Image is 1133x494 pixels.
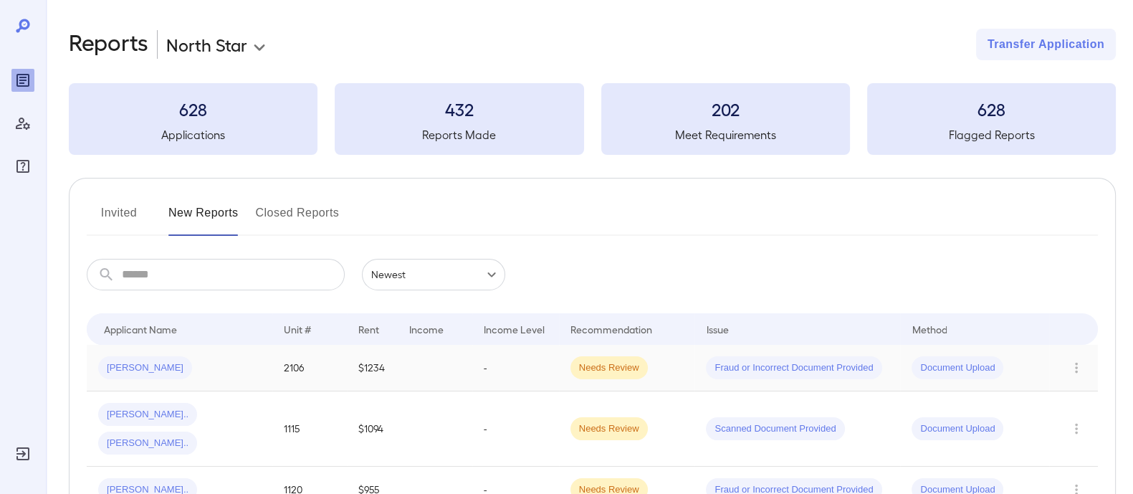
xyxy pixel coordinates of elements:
[570,422,648,436] span: Needs Review
[11,442,34,465] div: Log Out
[284,320,311,338] div: Unit #
[601,98,850,120] h3: 202
[335,98,583,120] h3: 432
[104,320,177,338] div: Applicant Name
[166,33,247,56] p: North Star
[362,259,505,290] div: Newest
[11,112,34,135] div: Manage Users
[98,437,197,450] span: [PERSON_NAME]..
[601,126,850,143] h5: Meet Requirements
[912,320,947,338] div: Method
[256,201,340,236] button: Closed Reports
[69,83,1116,155] summary: 628Applications432Reports Made202Meet Requirements628Flagged Reports
[867,126,1116,143] h5: Flagged Reports
[11,69,34,92] div: Reports
[69,29,148,60] h2: Reports
[1065,417,1088,440] button: Row Actions
[570,361,648,375] span: Needs Review
[272,345,347,391] td: 2106
[867,98,1116,120] h3: 628
[1065,356,1088,379] button: Row Actions
[706,320,729,338] div: Issue
[976,29,1116,60] button: Transfer Application
[98,408,197,422] span: [PERSON_NAME]..
[69,126,317,143] h5: Applications
[706,422,844,436] span: Scanned Document Provided
[484,320,545,338] div: Income Level
[335,126,583,143] h5: Reports Made
[472,345,559,391] td: -
[912,361,1003,375] span: Document Upload
[272,391,347,467] td: 1115
[347,391,398,467] td: $1094
[69,98,317,120] h3: 628
[409,320,444,338] div: Income
[912,422,1003,436] span: Document Upload
[347,345,398,391] td: $1234
[11,155,34,178] div: FAQ
[168,201,239,236] button: New Reports
[472,391,559,467] td: -
[706,361,881,375] span: Fraud or Incorrect Document Provided
[98,361,192,375] span: [PERSON_NAME]
[570,320,652,338] div: Recommendation
[358,320,381,338] div: Rent
[87,201,151,236] button: Invited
